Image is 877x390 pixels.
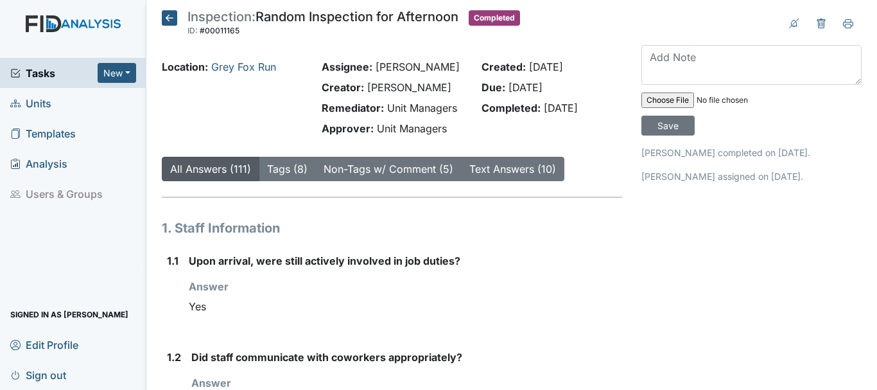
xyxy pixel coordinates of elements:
p: [PERSON_NAME] assigned on [DATE]. [641,170,862,183]
strong: Remediator: [322,102,384,114]
span: Sign out [10,365,66,385]
div: Yes [189,294,622,319]
strong: Assignee: [322,60,372,73]
span: [PERSON_NAME] [376,60,460,73]
span: Unit Managers [387,102,457,114]
span: [DATE] [529,60,563,73]
strong: Due: [482,81,505,94]
span: [PERSON_NAME] [367,81,451,94]
a: Non-Tags w/ Comment (5) [324,163,453,175]
span: Inspection: [187,9,256,24]
button: New [98,63,136,83]
span: ID: [187,26,198,35]
span: Edit Profile [10,335,78,355]
a: All Answers (111) [170,163,251,175]
span: Templates [10,123,76,143]
span: Unit Managers [377,122,447,135]
a: Tags (8) [267,163,308,175]
a: Tasks [10,66,98,81]
strong: Creator: [322,81,364,94]
span: [DATE] [508,81,543,94]
button: All Answers (111) [162,157,259,181]
input: Save [641,116,695,136]
span: [DATE] [544,102,578,114]
button: Text Answers (10) [461,157,564,181]
h1: 1. Staff Information [162,218,622,238]
strong: Completed: [482,102,541,114]
label: 1.2 [167,350,181,365]
a: Text Answers (10) [469,163,556,175]
a: Grey Fox Run [211,60,276,73]
span: Signed in as [PERSON_NAME] [10,305,128,324]
strong: Location: [162,60,208,73]
div: Random Inspection for Afternoon [187,10,458,39]
button: Non-Tags w/ Comment (5) [315,157,462,181]
strong: Answer [189,280,229,293]
span: Analysis [10,154,67,173]
p: [PERSON_NAME] completed on [DATE]. [641,146,862,159]
button: Tags (8) [259,157,316,181]
strong: Approver: [322,122,374,135]
label: Upon arrival, were still actively involved in job duties? [189,253,460,269]
span: Units [10,93,51,113]
strong: Created: [482,60,526,73]
span: #00011165 [200,26,239,35]
label: 1.1 [167,253,178,269]
span: Completed [469,10,520,26]
strong: Answer [191,377,231,389]
label: Did staff communicate with coworkers appropriately? [191,350,462,365]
